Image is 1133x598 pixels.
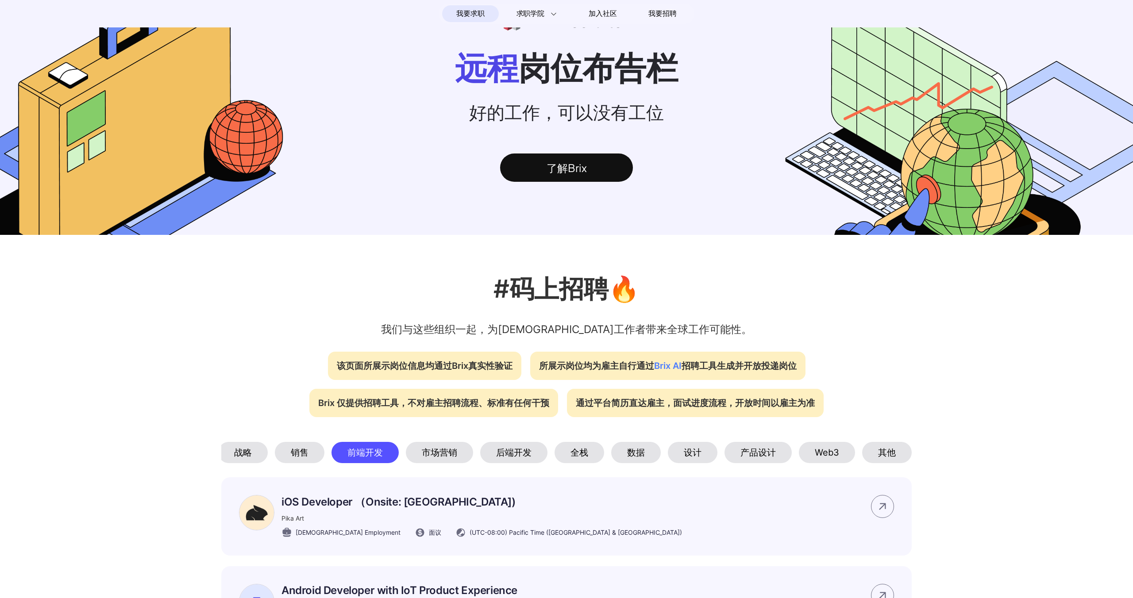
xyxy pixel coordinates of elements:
span: 求职学院 [516,8,544,19]
div: 销售 [275,442,324,463]
div: 设计 [668,442,717,463]
div: 其他 [862,442,912,463]
div: 通过平台简历直达雇主，面试进度流程，开放时间以雇主为准 [567,389,824,417]
div: Web3 [799,442,855,463]
span: 加入社区 [589,7,617,21]
div: 所展示岗位均为雇主自行通过 招聘工具生成并开放投递岗位 [530,352,805,380]
div: 战略 [218,442,268,463]
span: Pika Art [281,514,304,522]
div: 数据 [611,442,661,463]
div: 产品设计 [725,442,792,463]
div: 前端开发 [331,442,399,463]
span: 面议 [429,528,441,537]
div: 了解Brix [500,153,633,182]
span: [DEMOGRAPHIC_DATA] Employment [296,528,401,537]
div: 市场营销 [406,442,473,463]
p: iOS Developer （Onsite: [GEOGRAPHIC_DATA]) [281,495,682,509]
div: 后端开发 [480,442,547,463]
div: 全栈 [555,442,604,463]
div: 该页面所展示岗位信息均通过Brix真实性验证 [328,352,521,380]
span: 我要求职 [456,7,484,21]
span: 远程 [455,49,519,87]
span: Brix AI [654,360,682,371]
span: (UTC-08:00) Pacific Time ([GEOGRAPHIC_DATA] & [GEOGRAPHIC_DATA]) [470,528,682,537]
div: Brix 仅提供招聘工具，不对雇主招聘流程、标准有任何干预 [309,389,558,417]
p: Android Developer with IoT Product Experience [281,584,750,597]
span: 我要招聘 [648,8,676,19]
